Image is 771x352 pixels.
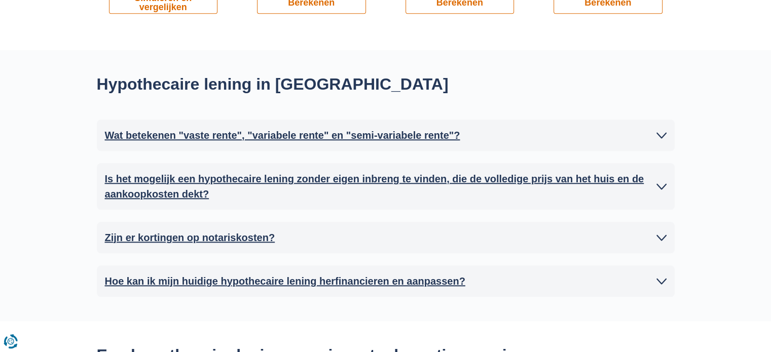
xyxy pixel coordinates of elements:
a: Zijn er kortingen op notariskosten? [105,230,667,245]
h2: Wat betekenen "vaste rente", "variabele rente" en "semi-variabele rente"? [105,128,460,143]
h2: Hypothecaire lening in [GEOGRAPHIC_DATA] [97,74,477,94]
h2: Is het mogelijk een hypothecaire lening zonder eigen inbreng te vinden, die de volledige prijs va... [105,171,656,202]
h2: Zijn er kortingen op notariskosten? [105,230,275,245]
a: Hoe kan ik mijn huidige hypothecaire lening herfinancieren en aanpassen? [105,273,667,289]
a: Wat betekenen "vaste rente", "variabele rente" en "semi-variabele rente"? [105,128,667,143]
h2: Hoe kan ik mijn huidige hypothecaire lening herfinancieren en aanpassen? [105,273,465,289]
a: Is het mogelijk een hypothecaire lening zonder eigen inbreng te vinden, die de volledige prijs va... [105,171,667,202]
